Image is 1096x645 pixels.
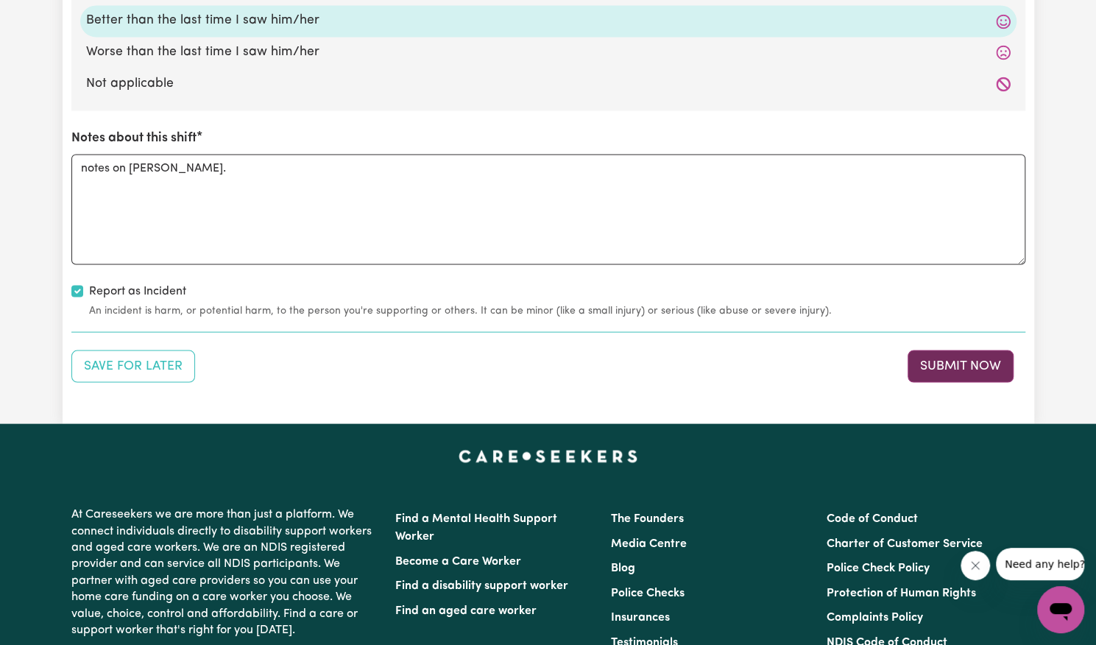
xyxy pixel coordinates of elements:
[395,579,568,591] a: Find a disability support worker
[9,10,89,22] span: Need any help?
[908,350,1014,382] button: Submit your job report
[827,587,976,599] a: Protection of Human Rights
[827,562,930,574] a: Police Check Policy
[996,548,1084,580] iframe: Message from company
[827,512,918,524] a: Code of Conduct
[1037,586,1084,633] iframe: Button to launch messaging window
[459,450,637,462] a: Careseekers home page
[89,282,186,300] label: Report as Incident
[611,562,635,574] a: Blog
[86,43,1011,62] label: Worse than the last time I saw him/her
[611,587,685,599] a: Police Checks
[86,11,1011,30] label: Better than the last time I saw him/her
[71,154,1025,264] textarea: notes on [PERSON_NAME].
[71,500,378,644] p: At Careseekers we are more than just a platform. We connect individuals directly to disability su...
[395,605,537,616] a: Find an aged care worker
[611,537,687,549] a: Media Centre
[395,555,521,567] a: Become a Care Worker
[89,303,1025,318] small: An incident is harm, or potential harm, to the person you're supporting or others. It can be mino...
[827,537,983,549] a: Charter of Customer Service
[86,74,1011,93] label: Not applicable
[395,512,557,542] a: Find a Mental Health Support Worker
[611,512,684,524] a: The Founders
[71,128,197,147] label: Notes about this shift
[827,611,923,623] a: Complaints Policy
[611,611,670,623] a: Insurances
[961,551,990,580] iframe: Close message
[71,350,195,382] button: Save your job report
